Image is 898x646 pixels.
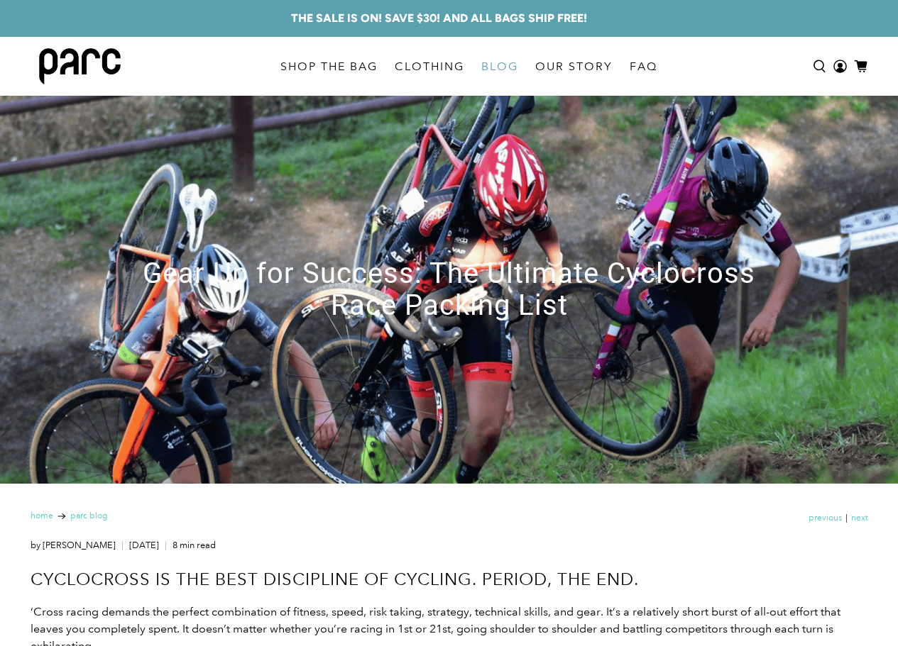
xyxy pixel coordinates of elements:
[527,47,621,87] a: OUR STORY
[126,540,159,551] span: [DATE]
[272,37,666,96] nav: main navigation
[809,514,842,523] a: Previous
[842,512,851,525] span: |
[473,47,527,87] a: BLOG
[31,512,108,520] nav: breadcrumbs
[386,47,473,87] a: CLOTHING
[130,257,769,321] h1: Gear Up for Success: The Ultimate Cyclocross Race Packing List
[621,47,666,87] a: FAQ
[39,48,121,84] img: parc bag logo
[31,512,53,520] a: Home
[291,10,587,27] a: THE SALE IS ON! SAVE $30! AND ALL BAGS SHIP FREE!
[272,47,386,87] a: SHOP THE BAG
[70,512,108,520] a: Parc Blog
[169,540,216,551] span: 8 min read
[31,569,639,589] span: Cyclocross is the best discipline of cycling. Period, the end.
[851,514,868,523] a: Next
[31,540,116,551] a: by [PERSON_NAME]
